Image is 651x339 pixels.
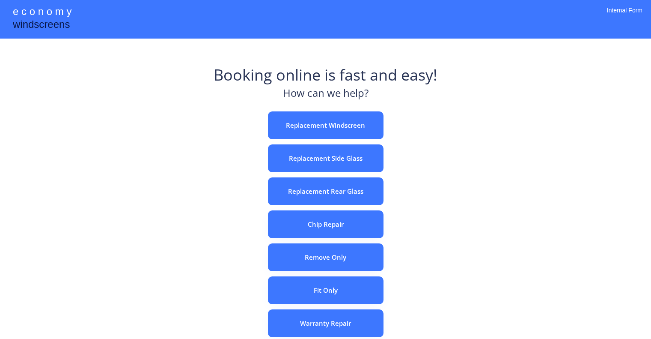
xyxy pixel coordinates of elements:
div: e c o n o m y [13,4,71,21]
button: Replacement Rear Glass [268,177,383,205]
button: Fit Only [268,276,383,304]
button: Replacement Windscreen [268,111,383,139]
button: Warranty Repair [268,309,383,337]
div: windscreens [13,17,70,34]
button: Replacement Side Glass [268,144,383,172]
div: How can we help? [283,86,369,105]
button: Remove Only [268,243,383,271]
div: Booking online is fast and easy! [214,64,437,86]
div: Internal Form [607,6,642,26]
button: Chip Repair [268,210,383,238]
